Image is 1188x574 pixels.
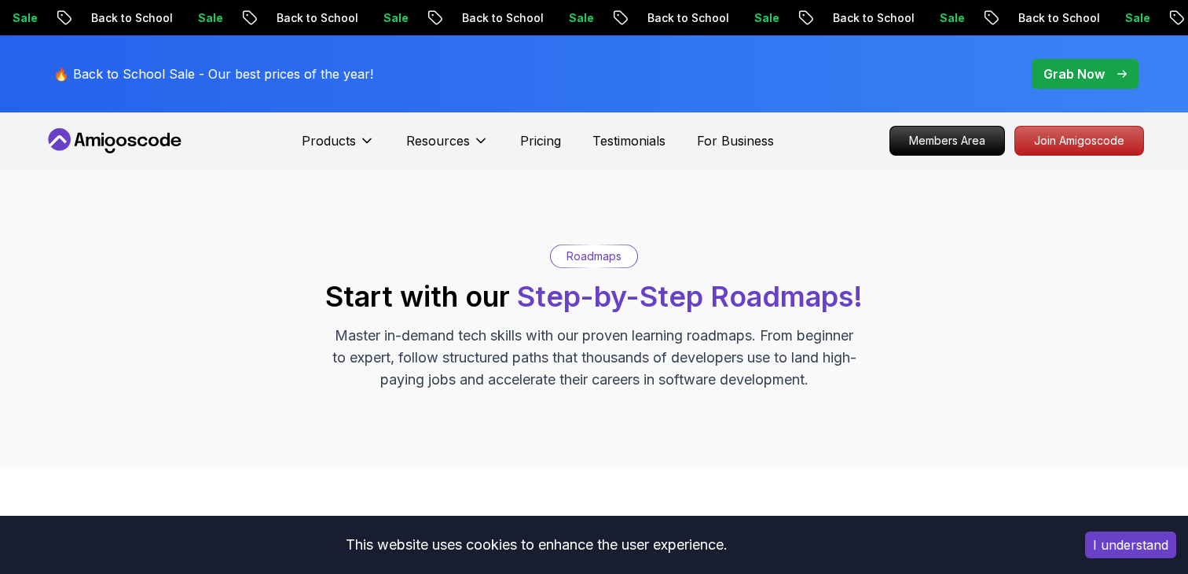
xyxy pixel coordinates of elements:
[1112,10,1162,26] p: Sale
[1015,127,1143,155] p: Join Amigoscode
[592,131,665,150] a: Testimonials
[302,131,356,150] p: Products
[926,10,977,26] p: Sale
[370,10,420,26] p: Sale
[78,10,185,26] p: Back to School
[517,279,863,314] span: Step-by-Step Roadmaps!
[890,127,1004,155] p: Members Area
[263,10,370,26] p: Back to School
[1005,10,1112,26] p: Back to School
[406,131,489,163] button: Resources
[1043,64,1105,83] p: Grab Now
[889,126,1005,156] a: Members Area
[185,10,235,26] p: Sale
[566,248,621,264] p: Roadmaps
[53,64,373,83] p: 🔥 Back to School Sale - Our best prices of the year!
[330,325,858,391] p: Master in-demand tech skills with our proven learning roadmaps. From beginner to expert, follow s...
[634,10,741,26] p: Back to School
[1014,126,1144,156] a: Join Amigoscode
[1085,532,1176,558] button: Accept cookies
[555,10,606,26] p: Sale
[406,131,470,150] p: Resources
[302,131,375,163] button: Products
[520,131,561,150] a: Pricing
[741,10,791,26] p: Sale
[819,10,926,26] p: Back to School
[325,281,863,312] h2: Start with our
[449,10,555,26] p: Back to School
[12,528,1061,562] div: This website uses cookies to enhance the user experience.
[697,131,774,150] a: For Business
